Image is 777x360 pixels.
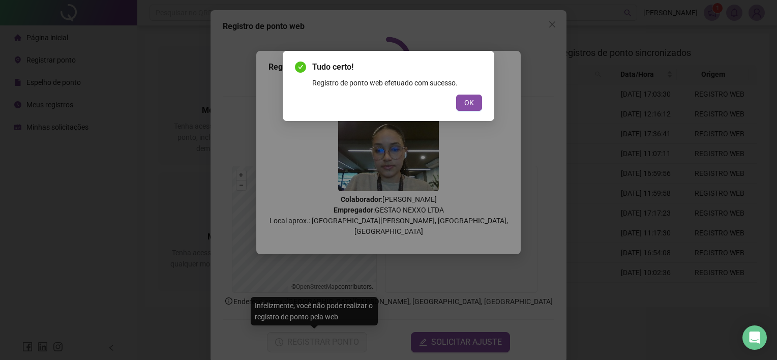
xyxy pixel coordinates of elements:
span: OK [464,97,474,108]
span: Tudo certo! [312,61,482,73]
div: Open Intercom Messenger [742,325,767,350]
span: check-circle [295,62,306,73]
button: OK [456,95,482,111]
div: Registro de ponto web efetuado com sucesso. [312,77,482,88]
